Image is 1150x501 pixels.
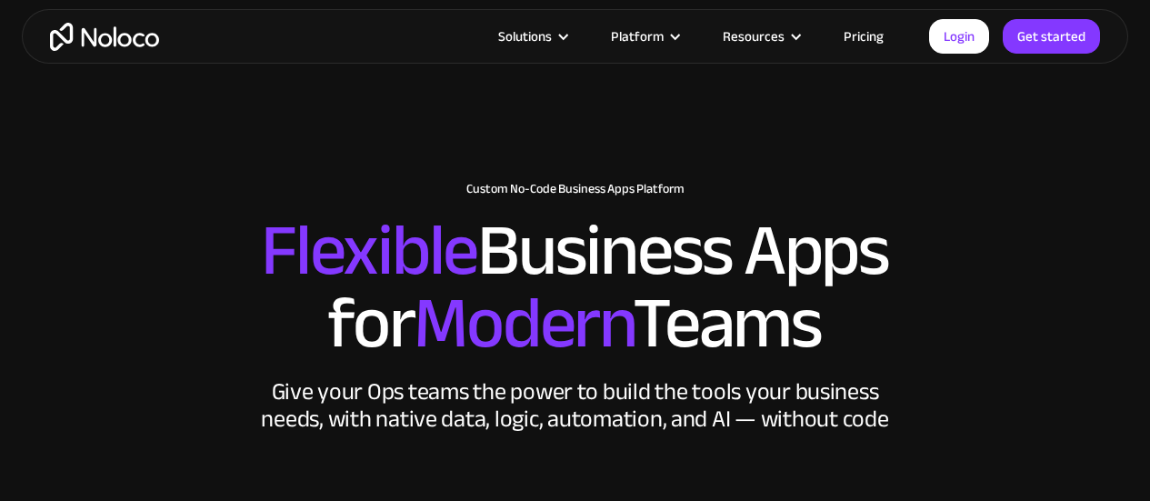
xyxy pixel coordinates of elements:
div: Resources [700,25,821,48]
div: Platform [588,25,700,48]
div: Give your Ops teams the power to build the tools your business needs, with native data, logic, au... [257,378,894,433]
a: home [50,23,159,51]
span: Modern [414,256,633,391]
a: Pricing [821,25,906,48]
h1: Custom No-Code Business Apps Platform [18,182,1132,196]
span: Flexible [261,183,477,318]
div: Solutions [498,25,552,48]
h2: Business Apps for Teams [18,215,1132,360]
a: Get started [1003,19,1100,54]
div: Solutions [475,25,588,48]
a: Login [929,19,989,54]
div: Platform [611,25,664,48]
div: Resources [723,25,785,48]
